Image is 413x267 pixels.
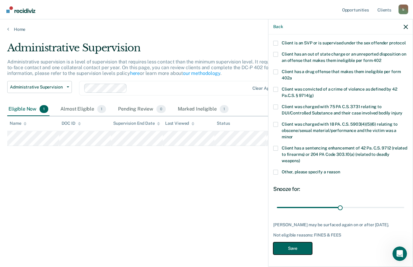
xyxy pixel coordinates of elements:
[282,122,397,139] span: Client was charged with 18 PA. C.S. 5903(4)(5)(6) relating to obscene/sexual material/performance...
[392,246,407,261] iframe: Intercom live chat
[282,69,401,80] span: Client has a drug offense that makes them ineligible per form 402a
[59,103,107,116] div: Almost Eligible
[252,86,278,91] div: Clear agents
[217,121,230,126] div: Status
[220,105,229,113] span: 1
[399,5,408,14] button: Profile dropdown button
[165,121,194,126] div: Last Viewed
[183,70,220,76] a: our methodology
[273,242,312,255] button: Save
[7,59,317,76] p: Administrative supervision is a level of supervision that requires less contact than the minimum ...
[62,121,81,126] div: DOC ID
[10,85,64,90] span: Administrative Supervision
[6,6,35,13] img: Recidiviz
[130,70,140,76] a: here
[177,103,230,116] div: Marked Ineligible
[399,5,408,14] div: b
[282,169,340,174] span: Other, please specify a reason
[282,52,406,63] span: Client has an out of state charge or an unreported disposition on an offense that makes them inel...
[7,103,50,116] div: Eligible Now
[10,121,27,126] div: Name
[273,24,283,29] button: Back
[282,87,397,98] span: Client was convicted of a crime of violence as defined by 42 Pa.C.S. § 9714(g)
[273,222,408,227] div: [PERSON_NAME] may be surfaced again on or after [DATE].
[282,104,402,115] span: Client was charged with 75 PA C.S. 3731 relating to DUI/Controlled Substance and their case invol...
[273,233,408,238] div: Not eligible reasons: FINES & FEES
[40,105,48,113] span: 1
[113,121,160,126] div: Supervision End Date
[156,105,166,113] span: 0
[97,105,106,113] span: 1
[282,146,407,163] span: Client has a sentencing enhancement of 42 Pa. C.S. 9712 (related to firearms) or 204 PA Code 303....
[273,186,408,192] div: Snooze for:
[7,42,317,59] div: Administrative Supervision
[7,27,406,32] a: Home
[117,103,167,116] div: Pending Review
[282,40,406,45] span: Client is an SVP or is supervised under the sex offender protocol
